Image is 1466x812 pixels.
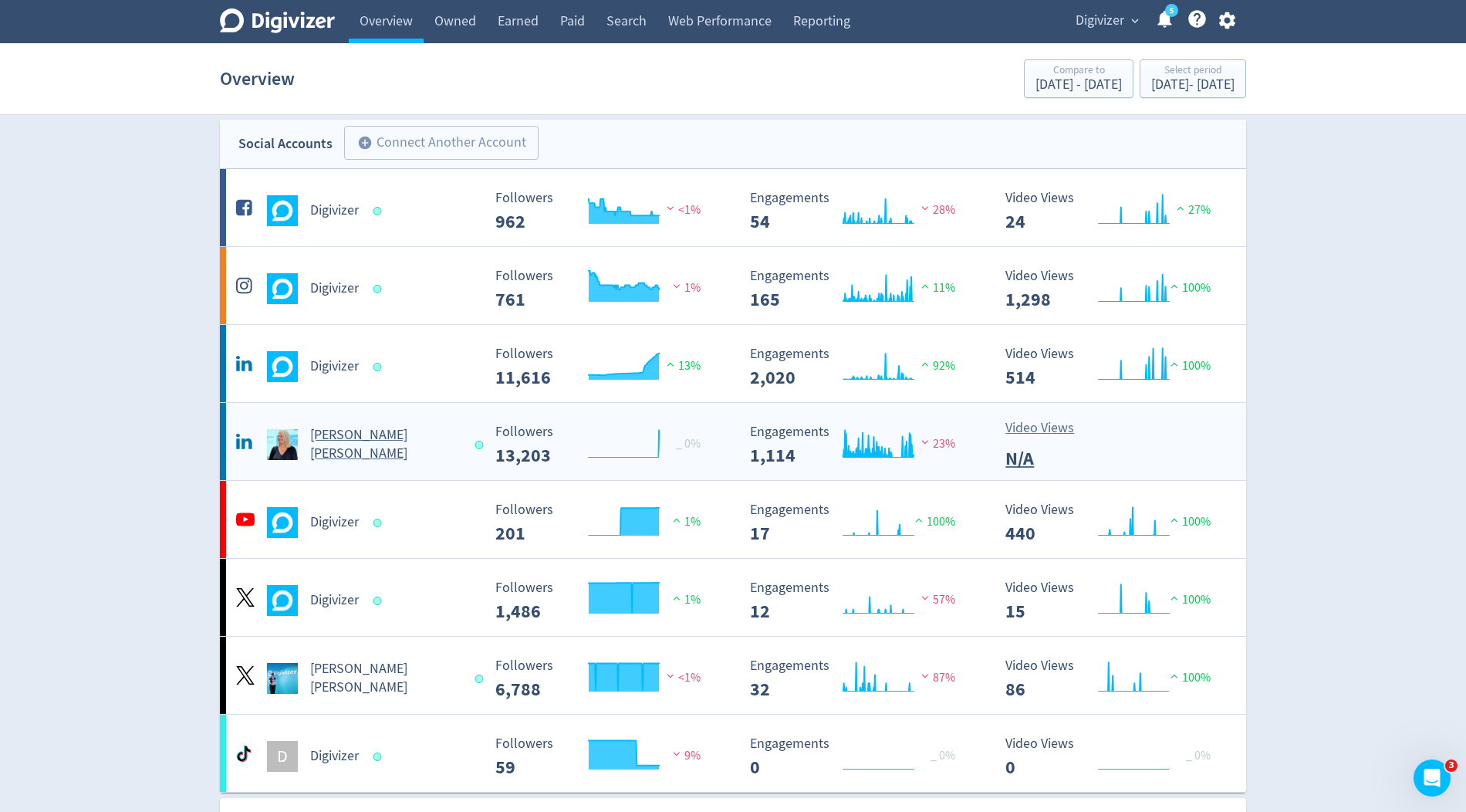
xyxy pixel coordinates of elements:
[742,425,974,465] svg: Engagements 1,114
[676,436,701,452] span: _ 0%
[742,658,974,699] svg: Engagements 32
[1167,514,1182,526] img: positive-performance.svg
[917,202,933,214] img: negative-performance.svg
[1167,592,1211,607] span: 100%
[917,202,955,218] span: 28%
[1035,65,1122,78] div: Compare to
[333,128,539,160] a: Connect Another Account
[488,658,719,699] svg: Followers 6,788
[1167,358,1211,374] span: 100%
[1035,78,1122,92] div: [DATE] - [DATE]
[998,347,1229,387] svg: Video Views 514
[267,273,298,304] img: Digivizer undefined
[310,279,359,298] h5: Digivizer
[488,580,719,621] svg: Followers 1,486
[220,54,295,103] h1: Overview
[344,126,539,160] button: Connect Another Account
[310,660,461,697] h5: [PERSON_NAME] [PERSON_NAME]
[911,514,927,526] img: positive-performance.svg
[1076,8,1124,33] span: Digivizer
[1445,760,1458,772] span: 3
[373,363,387,371] span: Data last synced: 30 Sep 2025, 5:01am (AEST)
[1167,514,1211,529] span: 100%
[310,591,359,610] h5: Digivizer
[669,514,684,526] img: positive-performance.svg
[931,748,955,763] span: _ 0%
[1128,14,1142,28] span: expand_more
[220,715,1246,792] a: DDigivizer Followers 59 Followers 59 9% Engagements 0 Engagements 0 _ 0% Video Views 0 Video View...
[1167,280,1211,296] span: 100%
[1005,418,1094,438] p: Video Views
[220,169,1246,246] a: Digivizer undefinedDigivizer Followers 962 Followers 962 <1% Engagements 54 Engagements 54 28% Vi...
[1070,8,1143,33] button: Digivizer
[1167,670,1211,685] span: 100%
[1005,445,1094,472] p: N/A
[998,580,1229,621] svg: Video Views 15
[998,658,1229,699] svg: Video Views 86
[669,514,701,529] span: 1%
[1173,202,1211,218] span: 27%
[998,502,1229,543] svg: Video Views 440
[475,441,488,449] span: Data last synced: 29 Sep 2025, 10:01pm (AEST)
[917,592,955,607] span: 57%
[488,425,719,465] svg: Followers 13,203
[1024,59,1133,98] button: Compare to[DATE] - [DATE]
[663,202,678,214] img: negative-performance.svg
[742,580,974,621] svg: Engagements 12
[373,597,387,605] span: Data last synced: 29 Sep 2025, 11:02pm (AEST)
[663,358,701,374] span: 13%
[220,637,1246,714] a: Emma Lo Russo undefined[PERSON_NAME] [PERSON_NAME] Followers 6,788 Followers 6,788 <1% Engagement...
[488,191,719,232] svg: Followers 962
[220,403,1246,480] a: Emma Lo Russo undefined[PERSON_NAME] [PERSON_NAME] Followers 13,203 Followers 13,203 _ 0% Engagem...
[742,191,974,232] svg: Engagements 54
[1167,670,1182,682] img: positive-performance.svg
[917,592,933,604] img: negative-performance.svg
[1167,358,1182,370] img: positive-performance.svg
[917,280,955,296] span: 11%
[357,135,373,151] span: add_circle
[267,741,298,772] div: D
[998,191,1229,232] svg: Video Views 24
[267,663,298,694] img: Emma Lo Russo undefined
[1167,280,1182,292] img: positive-performance.svg
[267,351,298,382] img: Digivizer undefined
[663,670,678,682] img: negative-performance.svg
[742,736,974,777] svg: Engagements 0
[669,592,701,607] span: 1%
[310,747,359,766] h5: Digivizer
[742,269,974,310] svg: Engagements 165
[488,502,719,543] svg: Followers 201
[1170,5,1174,16] text: 5
[220,481,1246,558] a: Digivizer undefinedDigivizer Followers 201 Followers 201 1% Engagements 17 Engagements 17 100% Vi...
[669,592,684,604] img: positive-performance.svg
[310,513,359,532] h5: Digivizer
[742,347,974,387] svg: Engagements 2,020
[475,675,488,683] span: Data last synced: 29 Sep 2025, 4:02pm (AEST)
[1173,202,1188,214] img: positive-performance.svg
[220,559,1246,636] a: Digivizer undefinedDigivizer Followers 1,486 Followers 1,486 1% Engagements 12 Engagements 12 57%...
[1165,4,1178,17] a: 5
[373,285,387,293] span: Data last synced: 30 Sep 2025, 5:01am (AEST)
[373,753,387,761] span: Data last synced: 30 Sep 2025, 4:01am (AEST)
[310,426,461,463] h5: [PERSON_NAME] [PERSON_NAME]
[998,736,1229,777] svg: Video Views 0
[669,748,684,760] img: negative-performance.svg
[310,357,359,376] h5: Digivizer
[663,670,701,685] span: <1%
[917,436,955,452] span: 23%
[1186,748,1211,763] span: _ 0%
[1167,592,1182,604] img: positive-performance.svg
[917,280,933,292] img: positive-performance.svg
[267,195,298,226] img: Digivizer undefined
[1140,59,1246,98] button: Select period[DATE]- [DATE]
[310,201,359,220] h5: Digivizer
[663,202,701,218] span: <1%
[238,133,333,155] div: Social Accounts
[917,436,933,448] img: negative-performance.svg
[488,347,719,387] svg: Followers 11,616
[663,358,678,370] img: positive-performance.svg
[267,507,298,538] img: Digivizer undefined
[669,280,684,292] img: negative-performance.svg
[669,748,701,763] span: 9%
[220,325,1246,402] a: Digivizer undefinedDigivizer Followers 11,616 Followers 11,616 13% Engagements 2,020 Engagements ...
